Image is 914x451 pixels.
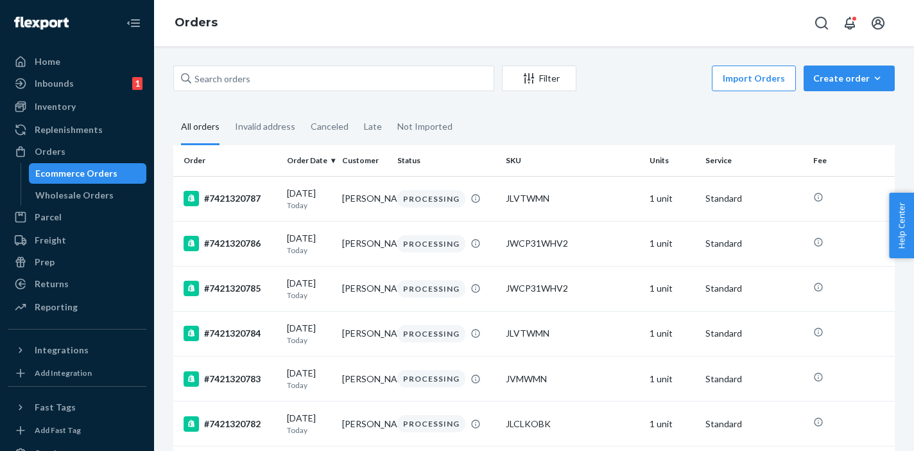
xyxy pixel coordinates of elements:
div: Not Imported [397,110,453,143]
a: Home [8,51,146,72]
div: Home [35,55,60,68]
a: Parcel [8,207,146,227]
td: 1 unit [644,357,700,402]
p: Standard [705,418,804,430]
p: Standard [705,192,804,205]
div: Create order [813,72,885,85]
div: 1 [132,77,142,90]
div: Replenishments [35,123,103,136]
td: [PERSON_NAME] [337,176,392,221]
button: Create order [804,66,895,91]
a: Inventory [8,96,146,117]
div: #7421320784 [184,326,277,341]
div: PROCESSING [397,235,465,252]
p: Standard [705,237,804,250]
td: [PERSON_NAME] [337,266,392,311]
button: Fast Tags [8,397,146,418]
th: Units [644,145,700,176]
a: Returns [8,274,146,294]
div: Canceled [311,110,349,143]
div: Integrations [35,344,89,357]
td: 1 unit [644,176,700,221]
div: Customer [342,155,387,166]
div: PROCESSING [397,415,465,432]
p: Standard [705,373,804,385]
p: Today [287,290,332,301]
a: Replenishments [8,119,146,140]
div: JWCP31WHV2 [506,237,640,250]
a: Ecommerce Orders [29,163,147,184]
span: Help Center [889,193,914,258]
div: Inventory [35,100,76,113]
div: [DATE] [287,187,332,211]
div: Fast Tags [35,401,76,414]
th: Fee [808,145,895,176]
div: [DATE] [287,322,332,346]
button: Import Orders [712,66,796,91]
button: Open Search Box [809,10,834,36]
td: [PERSON_NAME] [337,402,392,447]
div: Add Integration [35,367,92,378]
a: Orders [175,15,218,30]
div: JWCP31WHV2 [506,282,640,295]
div: #7421320785 [184,281,277,296]
a: Orders [8,141,146,162]
div: Invalid address [235,110,295,143]
div: Wholesale Orders [35,189,114,202]
p: Today [287,200,332,211]
div: #7421320783 [184,371,277,387]
img: Flexport logo [14,17,69,30]
div: [DATE] [287,367,332,391]
div: PROCESSING [397,325,465,342]
div: JVMWMN [506,373,640,385]
div: #7421320786 [184,236,277,251]
td: [PERSON_NAME] [337,221,392,266]
a: Add Fast Tag [8,423,146,438]
div: JLVTWMN [506,327,640,340]
th: Order [173,145,282,176]
p: Today [287,245,332,256]
div: PROCESSING [397,190,465,208]
a: Inbounds1 [8,73,146,94]
button: Open notifications [837,10,863,36]
div: Ecommerce Orders [35,167,117,180]
a: Reporting [8,297,146,317]
p: Standard [705,282,804,295]
th: Service [700,145,809,176]
button: Filter [502,66,576,91]
div: Inbounds [35,77,74,90]
div: JLCLKOBK [506,418,640,430]
div: Freight [35,234,66,247]
div: JLVTWMN [506,192,640,205]
input: Search orders [173,66,494,91]
div: PROCESSING [397,280,465,297]
div: #7421320782 [184,416,277,432]
a: Freight [8,230,146,251]
div: [DATE] [287,412,332,436]
th: Order Date [282,145,337,176]
div: Returns [35,278,69,290]
a: Prep [8,252,146,272]
div: Parcel [35,211,62,224]
th: Status [392,145,501,176]
div: Late [364,110,382,143]
td: [PERSON_NAME] [337,357,392,402]
p: Standard [705,327,804,340]
ol: breadcrumbs [164,4,228,42]
td: [PERSON_NAME] [337,311,392,356]
a: Add Integration [8,366,146,381]
div: All orders [181,110,220,145]
div: PROCESSING [397,370,465,387]
a: Wholesale Orders [29,185,147,206]
div: Prep [35,256,55,269]
div: Add Fast Tag [35,425,81,436]
button: Integrations [8,340,146,360]
div: Reporting [35,301,78,314]
button: Open account menu [865,10,891,36]
td: 1 unit [644,266,700,311]
p: Today [287,380,332,391]
div: Orders [35,145,65,158]
p: Today [287,425,332,436]
div: #7421320787 [184,191,277,206]
th: SKU [501,145,645,176]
